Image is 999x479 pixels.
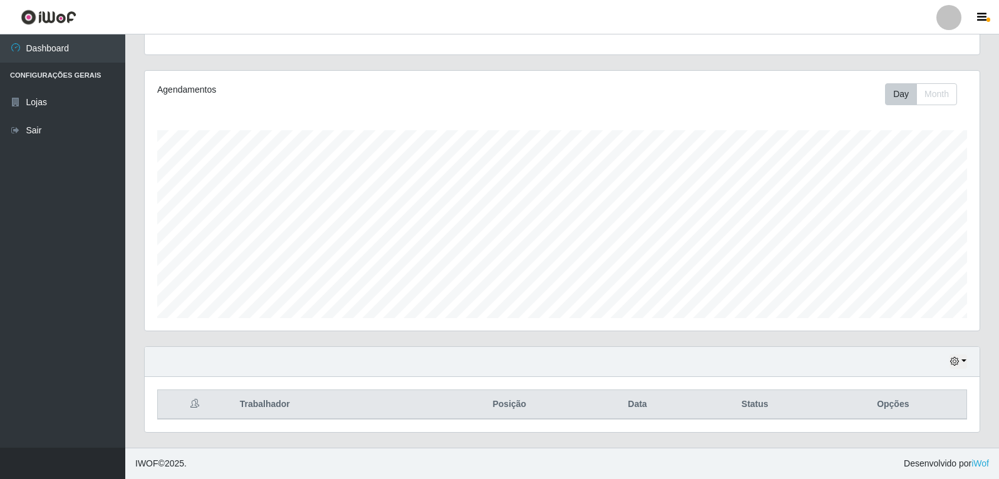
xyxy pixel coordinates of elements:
[904,457,989,470] span: Desenvolvido por
[434,390,585,420] th: Posição
[135,458,158,468] span: IWOF
[135,457,187,470] span: © 2025 .
[885,83,957,105] div: First group
[885,83,917,105] button: Day
[820,390,967,420] th: Opções
[232,390,434,420] th: Trabalhador
[157,83,484,96] div: Agendamentos
[916,83,957,105] button: Month
[585,390,690,420] th: Data
[971,458,989,468] a: iWof
[21,9,76,25] img: CoreUI Logo
[690,390,820,420] th: Status
[885,83,967,105] div: Toolbar with button groups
